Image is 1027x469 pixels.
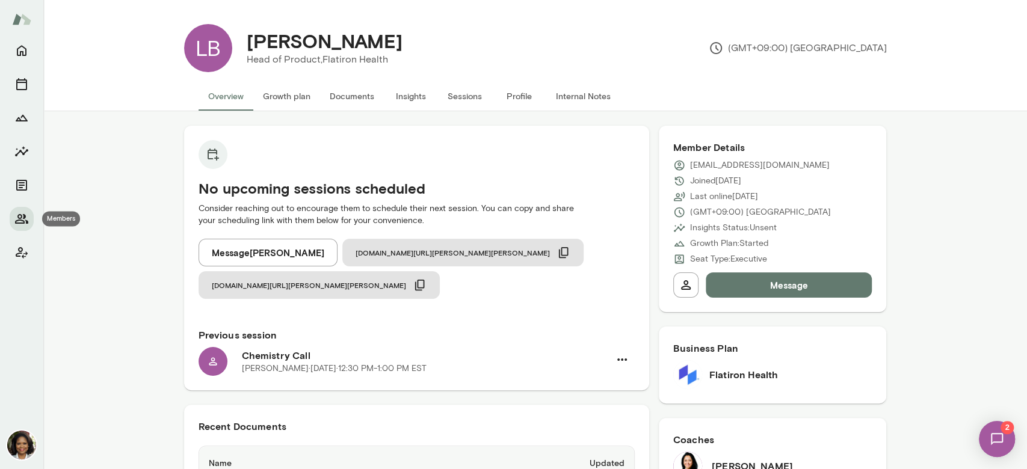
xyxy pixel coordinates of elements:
[10,106,34,130] button: Growth Plan
[253,82,320,111] button: Growth plan
[673,140,872,155] h6: Member Details
[342,239,584,266] button: [DOMAIN_NAME][URL][PERSON_NAME][PERSON_NAME]
[690,253,767,265] p: Seat Type: Executive
[10,72,34,96] button: Sessions
[438,82,492,111] button: Sessions
[199,419,635,434] h6: Recent Documents
[42,211,80,226] div: Members
[492,82,546,111] button: Profile
[706,272,872,298] button: Message
[690,222,777,234] p: Insights Status: Unsent
[546,82,620,111] button: Internal Notes
[10,241,34,265] button: Client app
[247,52,402,67] p: Head of Product, Flatiron Health
[356,248,550,257] span: [DOMAIN_NAME][URL][PERSON_NAME][PERSON_NAME]
[709,367,778,382] h6: Flatiron Health
[199,239,338,266] button: Message[PERSON_NAME]
[7,431,36,459] img: Cheryl Mills
[247,29,402,52] h4: [PERSON_NAME]
[690,175,741,187] p: Joined [DATE]
[690,206,831,218] p: (GMT+09:00) [GEOGRAPHIC_DATA]
[690,191,758,203] p: Last online [DATE]
[199,179,635,198] h5: No upcoming sessions scheduled
[673,341,872,355] h6: Business Plan
[690,238,768,250] p: Growth Plan: Started
[212,280,406,290] span: [DOMAIN_NAME][URL][PERSON_NAME][PERSON_NAME]
[199,328,635,342] h6: Previous session
[184,24,232,72] div: LB
[199,203,635,227] p: Consider reaching out to encourage them to schedule their next session. You can copy and share yo...
[199,82,253,111] button: Overview
[384,82,438,111] button: Insights
[199,271,440,299] button: [DOMAIN_NAME][URL][PERSON_NAME][PERSON_NAME]
[673,432,872,447] h6: Coaches
[690,159,830,171] p: [EMAIL_ADDRESS][DOMAIN_NAME]
[242,348,609,363] h6: Chemistry Call
[242,363,427,375] p: [PERSON_NAME] · [DATE] · 12:30 PM-1:00 PM EST
[709,41,887,55] p: (GMT+09:00) [GEOGRAPHIC_DATA]
[10,139,34,164] button: Insights
[10,207,34,231] button: Members
[320,82,384,111] button: Documents
[12,8,31,31] img: Mento
[10,173,34,197] button: Documents
[10,38,34,63] button: Home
